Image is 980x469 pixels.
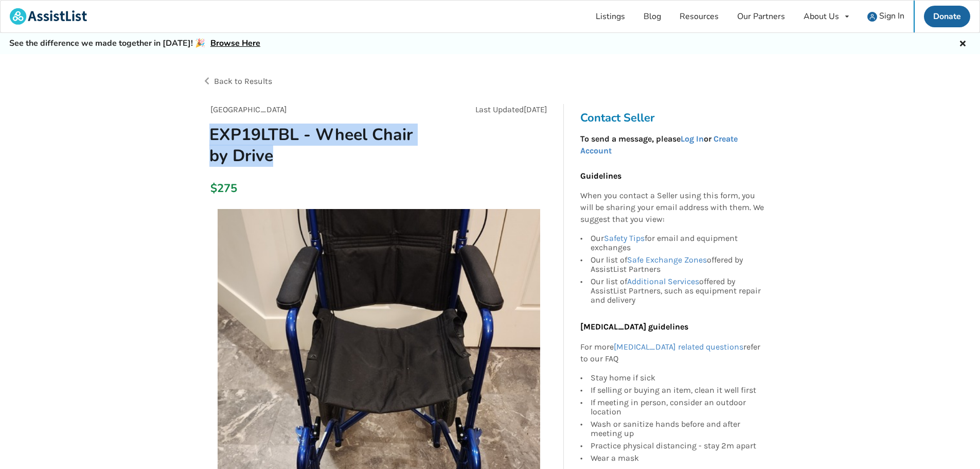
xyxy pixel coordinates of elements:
[728,1,794,32] a: Our Partners
[591,440,764,452] div: Practice physical distancing - stay 2m apart
[591,234,764,254] div: Our for email and equipment exchanges
[879,10,904,22] span: Sign In
[867,12,877,22] img: user icon
[580,111,770,125] h3: Contact Seller
[10,8,87,25] img: assistlist-logo
[586,1,634,32] a: Listings
[475,105,524,114] span: Last Updated
[591,275,764,305] div: Our list of offered by AssistList Partners, such as equipment repair and delivery
[804,12,839,21] div: About Us
[580,171,621,181] b: Guidelines
[627,276,699,286] a: Additional Services
[924,6,970,27] a: Donate
[9,38,260,49] h5: See the difference we made together in [DATE]! 🎉
[210,105,287,114] span: [GEOGRAPHIC_DATA]
[201,124,444,166] h1: EXP19LTBL - Wheel Chair by Drive
[591,254,764,275] div: Our list of offered by AssistList Partners
[627,255,707,265] a: Safe Exchange Zones
[580,134,738,155] strong: To send a message, please or
[670,1,728,32] a: Resources
[524,105,547,114] span: [DATE]
[591,396,764,418] div: If meeting in person, consider an outdoor location
[580,190,764,225] p: When you contact a Seller using this form, you will be sharing your email address with them. We s...
[580,134,738,155] a: Create Account
[210,38,260,49] a: Browse Here
[634,1,670,32] a: Blog
[604,233,645,243] a: Safety Tips
[210,181,216,196] div: $275
[591,373,764,384] div: Stay home if sick
[591,452,764,463] div: Wear a mask
[580,341,764,365] p: For more refer to our FAQ
[591,418,764,440] div: Wash or sanitize hands before and after meeting up
[681,134,704,144] a: Log In
[591,384,764,396] div: If selling or buying an item, clean it well first
[614,342,743,352] a: [MEDICAL_DATA] related questions
[580,322,688,332] b: [MEDICAL_DATA] guidelines
[858,1,914,32] a: user icon Sign In
[214,76,272,86] span: Back to Results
